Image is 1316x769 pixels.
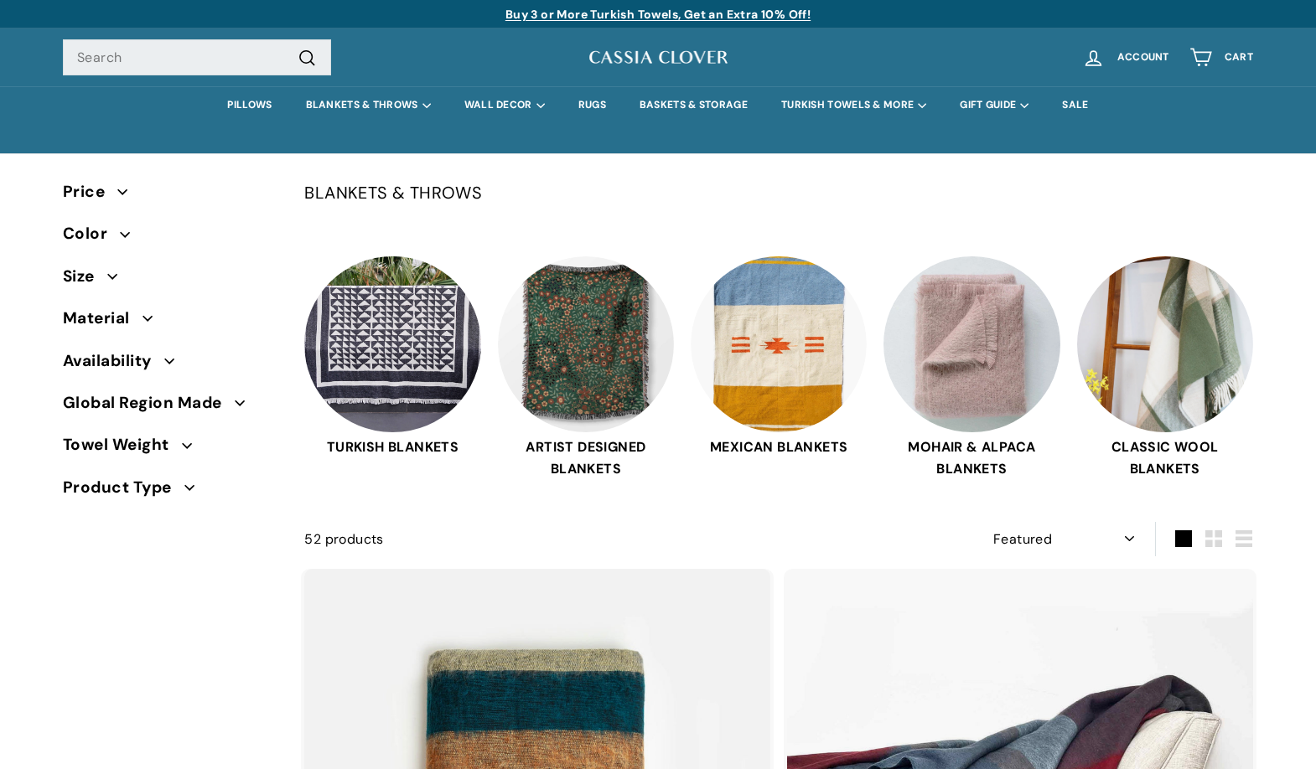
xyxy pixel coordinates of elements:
button: Product Type [63,471,277,513]
button: Towel Weight [63,428,277,470]
span: Towel Weight [63,432,182,457]
span: Color [63,221,120,246]
p: BLANKETS & THROWS [304,179,1253,206]
span: CLASSIC WOOL BLANKETS [1077,436,1253,479]
button: Availability [63,344,277,386]
button: Color [63,217,277,259]
button: Global Region Made [63,386,277,428]
a: TURKISH BLANKETS [304,256,480,480]
span: Global Region Made [63,390,235,415]
a: MOHAIR & ALPACA BLANKETS [883,256,1060,480]
summary: BLANKETS & THROWS [289,86,448,124]
a: MEXICAN BLANKETS [691,256,867,480]
input: Search [63,39,331,76]
span: Cart [1225,52,1253,63]
button: Size [63,260,277,302]
summary: GIFT GUIDE [943,86,1045,124]
a: Account [1072,33,1179,82]
span: Availability [63,348,164,374]
a: CLASSIC WOOL BLANKETS [1077,256,1253,480]
span: MOHAIR & ALPACA BLANKETS [883,436,1060,479]
span: Product Type [63,475,184,500]
a: SALE [1045,86,1105,124]
a: ARTIST DESIGNED BLANKETS [498,256,674,480]
span: MEXICAN BLANKETS [691,436,867,458]
div: Primary [29,86,1287,124]
a: Buy 3 or More Turkish Towels, Get an Extra 10% Off! [505,7,811,22]
div: 52 products [304,529,779,550]
a: BASKETS & STORAGE [623,86,764,124]
button: Price [63,175,277,217]
button: Material [63,302,277,343]
span: ARTIST DESIGNED BLANKETS [498,436,674,479]
span: TURKISH BLANKETS [304,436,480,458]
a: Cart [1179,33,1263,82]
span: Size [63,264,107,289]
summary: WALL DECOR [448,86,562,124]
span: Material [63,306,142,331]
summary: TURKISH TOWELS & MORE [764,86,943,124]
span: Price [63,179,117,204]
a: RUGS [562,86,623,124]
a: PILLOWS [210,86,288,124]
span: Account [1117,52,1169,63]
